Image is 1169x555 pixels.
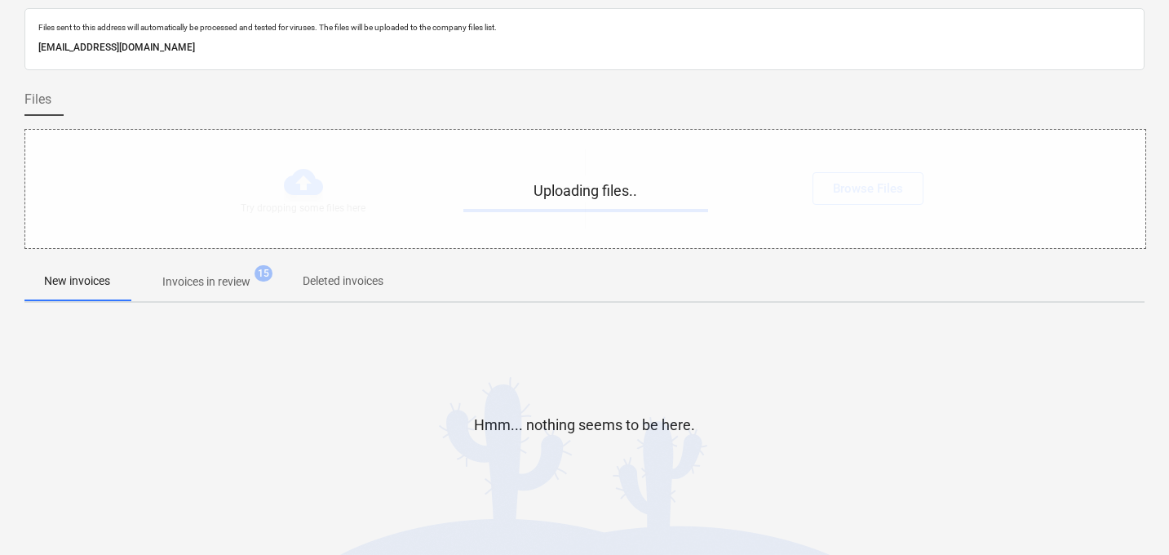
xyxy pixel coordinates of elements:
[474,415,695,435] p: Hmm... nothing seems to be here.
[38,39,1131,56] p: [EMAIL_ADDRESS][DOMAIN_NAME]
[303,273,383,290] p: Deleted invoices
[38,22,1131,33] p: Files sent to this address will automatically be processed and tested for viruses. The files will...
[44,273,110,290] p: New invoices
[1087,477,1169,555] iframe: Chat Widget
[24,90,51,109] span: Files
[463,181,708,201] p: Uploading files..
[255,265,272,282] span: 15
[162,273,250,291] p: Invoices in review
[24,129,1146,249] div: Uploading files..Try dropping some files hereorBrowse Files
